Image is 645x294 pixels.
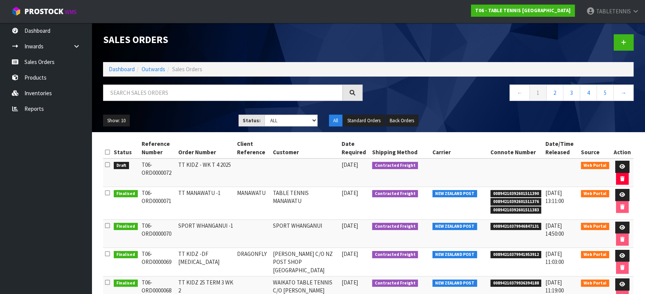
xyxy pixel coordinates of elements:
[545,279,563,294] span: [DATE] 11:19:00
[176,138,235,158] th: Order Number
[140,219,176,248] td: T06-ORD0000070
[140,248,176,276] td: T06-ORD0000069
[545,250,563,265] span: [DATE] 11:03:00
[340,138,370,158] th: Date Required
[372,223,418,230] span: Contracted Freight
[114,223,138,230] span: Finalised
[235,138,271,158] th: Client Reference
[432,251,477,259] span: NEW ZEALAND POST
[140,187,176,220] td: T06-ORD0000071
[271,219,340,248] td: SPORT WHANGANUI
[176,158,235,187] td: TT KIDZ - WK T 4 2025
[432,280,477,287] span: NEW ZEALAND POST
[581,223,609,230] span: Web Portal
[489,138,543,158] th: Connote Number
[342,222,358,229] span: [DATE]
[432,190,477,198] span: NEW ZEALAND POST
[545,222,563,237] span: [DATE] 14:50:00
[114,162,129,169] span: Draft
[103,115,130,127] button: Show: 10
[176,187,235,220] td: TT MANAWATU -1
[490,223,542,230] span: 00894210379946847131
[370,138,431,158] th: Shipping Method
[374,85,634,103] nav: Page navigation
[176,248,235,276] td: TT KIDZ -DF [MEDICAL_DATA]
[103,85,343,101] input: Search sales orders
[510,85,530,101] a: ←
[432,223,477,230] span: NEW ZEALAND POST
[342,279,358,286] span: [DATE]
[613,85,634,101] a: →
[112,138,140,158] th: Status
[490,206,542,214] span: 00894210392601511383
[563,85,580,101] a: 3
[103,34,363,45] h1: Sales Orders
[342,250,358,257] span: [DATE]
[329,115,342,127] button: All
[581,190,609,198] span: Web Portal
[140,158,176,187] td: T06-ORD0000072
[385,115,418,127] button: Back Orders
[543,138,579,158] th: Date/Time Released
[140,138,176,158] th: Reference Number
[243,117,261,124] strong: Status:
[271,187,340,220] td: TABLE TENNIS MANAWATU
[114,190,138,198] span: Finalised
[546,85,563,101] a: 2
[579,138,611,158] th: Source
[596,8,631,15] span: TABLETENNIS
[114,280,138,287] span: Finalised
[11,6,21,16] img: cube-alt.png
[431,138,489,158] th: Carrier
[529,85,547,101] a: 1
[65,8,77,16] small: WMS
[343,115,385,127] button: Standard Orders
[271,248,340,276] td: [PERSON_NAME] C/O NZ POST SHOP [GEOGRAPHIC_DATA]
[114,251,138,259] span: Finalised
[109,66,135,73] a: Dashboard
[490,280,542,287] span: 00894210379936394188
[581,162,609,169] span: Web Portal
[490,251,542,259] span: 00894210379941953912
[581,280,609,287] span: Web Portal
[142,66,165,73] a: Outwards
[581,251,609,259] span: Web Portal
[545,189,563,205] span: [DATE] 13:11:00
[372,251,418,259] span: Contracted Freight
[24,6,63,16] span: ProStock
[372,280,418,287] span: Contracted Freight
[372,190,418,198] span: Contracted Freight
[172,66,202,73] span: Sales Orders
[342,161,358,168] span: [DATE]
[475,7,571,14] strong: T06 - TABLE TENNIS [GEOGRAPHIC_DATA]
[271,138,340,158] th: Customer
[176,219,235,248] td: SPORT WHANGANUI -1
[372,162,418,169] span: Contracted Freight
[580,85,597,101] a: 4
[235,187,271,220] td: MANAWATU
[235,248,271,276] td: DRAGONFLY
[611,138,634,158] th: Action
[490,190,542,198] span: 00894210392601511390
[342,189,358,197] span: [DATE]
[597,85,614,101] a: 5
[490,198,542,206] span: 00894210392601511376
